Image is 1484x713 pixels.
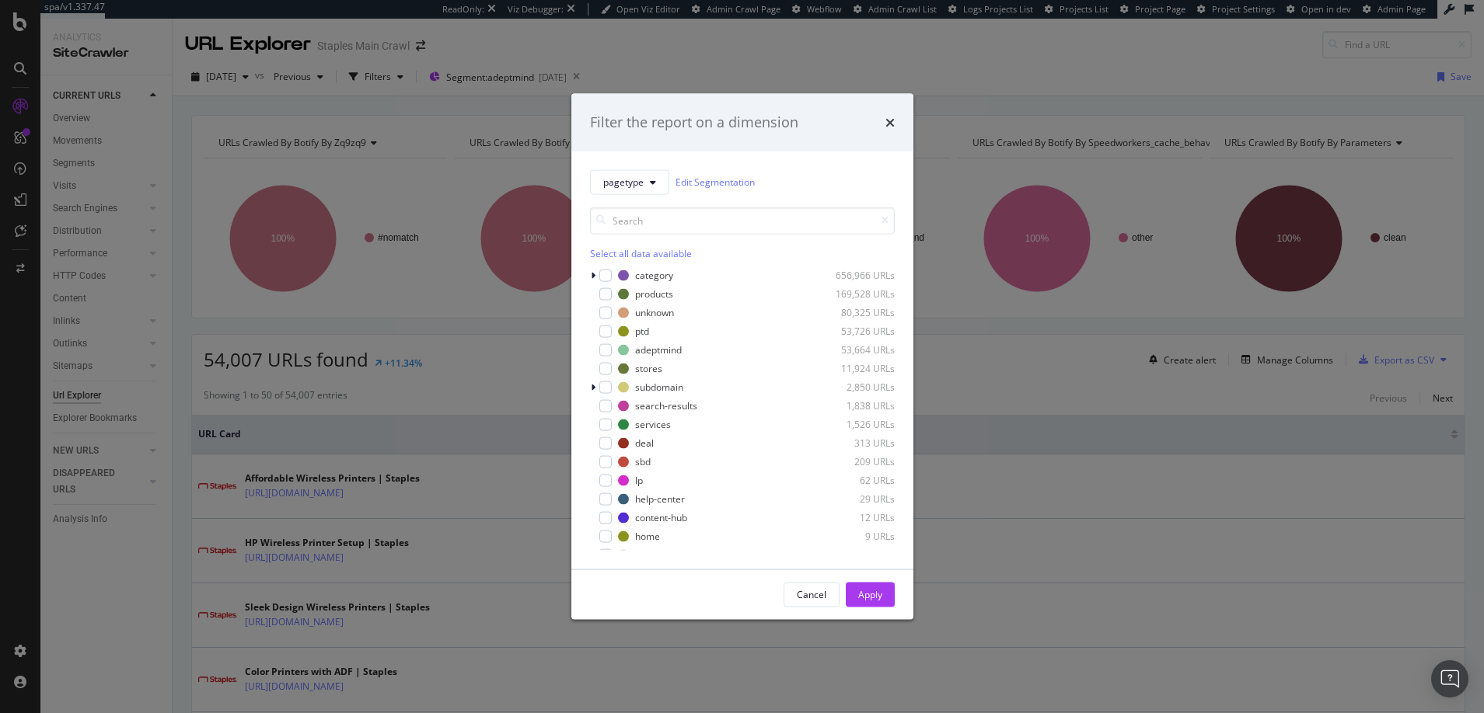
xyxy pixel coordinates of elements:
[635,455,651,468] div: sbd
[819,418,895,431] div: 1,526 URLs
[635,306,674,319] div: unknown
[635,287,673,301] div: products
[784,582,840,607] button: Cancel
[590,246,895,259] div: Select all data available
[590,169,669,194] button: pagetype
[635,381,683,394] div: subdomain
[819,474,895,487] div: 62 URLs
[635,474,643,487] div: lp
[603,176,644,189] span: pagetype
[819,269,895,282] div: 656,966 URLs
[819,287,895,301] div: 169,528 URLs
[885,113,895,133] div: times
[590,113,798,133] div: Filter the report on a dimension
[819,548,895,562] div: 4 URLs
[635,399,697,412] div: search-results
[819,492,895,506] div: 29 URLs
[676,174,755,190] a: Edit Segmentation
[846,582,895,607] button: Apply
[590,207,895,234] input: Search
[635,362,662,375] div: stores
[819,343,895,356] div: 53,664 URLs
[819,362,895,375] div: 11,924 URLs
[819,455,895,468] div: 209 URLs
[1431,660,1468,697] div: Open Intercom Messenger
[635,548,669,562] div: printing
[819,530,895,543] div: 9 URLs
[635,530,660,543] div: home
[819,381,895,394] div: 2,850 URLs
[819,436,895,450] div: 313 URLs
[635,418,671,431] div: services
[571,94,913,620] div: modal
[635,492,685,506] div: help-center
[635,436,654,450] div: deal
[635,511,687,524] div: content-hub
[635,325,649,338] div: ptd
[819,399,895,412] div: 1,838 URLs
[635,343,682,356] div: adeptmind
[819,325,895,338] div: 53,726 URLs
[797,588,826,601] div: Cancel
[858,588,882,601] div: Apply
[635,269,673,282] div: category
[819,306,895,319] div: 80,325 URLs
[819,511,895,524] div: 12 URLs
